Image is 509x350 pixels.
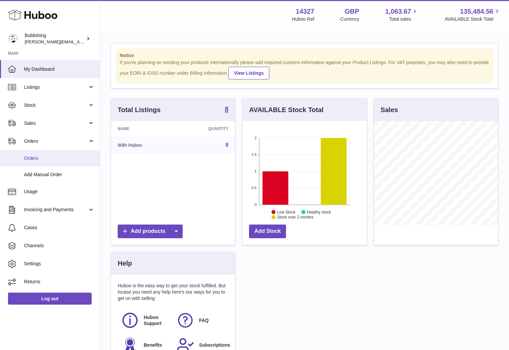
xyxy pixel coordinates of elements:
[144,314,169,327] span: Huboo Support
[249,105,323,114] h3: AVAILABLE Stock Total
[225,106,228,114] a: 8
[24,207,88,213] span: Invoicing and Payments
[228,67,269,79] a: View Listings
[8,293,92,305] a: Log out
[118,259,132,268] h3: Help
[24,279,95,285] span: Returns
[385,7,411,16] span: 1,063.67
[25,32,85,45] div: Bublishing
[225,142,228,148] a: 8
[225,106,228,112] strong: 8
[307,210,331,214] text: Healthy stock
[277,215,313,220] text: Stock over 2 months
[111,136,176,154] td: With Huboo
[24,138,88,144] span: Orders
[8,34,18,44] img: hamza@bublishing.com
[24,243,95,249] span: Channels
[445,16,501,22] span: AVAILABLE Stock Total
[144,342,162,348] span: Benefits
[24,171,95,178] span: Add Manual Order
[252,152,257,156] text: 1.5
[255,203,257,207] text: 0
[24,84,88,90] span: Listings
[277,210,296,214] text: Low Stock
[255,169,257,173] text: 1
[24,120,88,126] span: Sales
[385,7,419,22] a: 1,063.67 Total sales
[120,52,489,59] strong: Notice
[176,121,235,136] th: Quantity
[24,261,95,267] span: Settings
[345,7,359,16] strong: GBP
[460,7,493,16] span: 135,484.56
[296,7,314,16] strong: 14327
[199,342,230,348] span: Subscriptions
[445,7,501,22] a: 135,484.56 AVAILABLE Stock Total
[24,225,95,231] span: Cases
[389,16,419,22] span: Total sales
[199,317,209,324] span: FAQ
[252,186,257,190] text: 0.5
[24,189,95,195] span: Usage
[118,283,228,302] p: Huboo is the easy way to get your stock fulfilled. But incase you need any help here's our ways f...
[111,121,176,136] th: Name
[255,136,257,140] text: 2
[24,66,95,72] span: My Dashboard
[176,311,225,329] a: FAQ
[25,39,134,44] span: [PERSON_NAME][EMAIL_ADDRESS][DOMAIN_NAME]
[24,155,95,161] span: Orders
[121,311,170,329] a: Huboo Support
[249,225,286,238] a: Add Stock
[292,16,314,22] div: Huboo Ref
[24,102,88,108] span: Stock
[340,16,359,22] div: Currency
[381,105,398,114] h3: Sales
[120,59,489,79] div: If you're planning on sending your products internationally please add required customs informati...
[118,225,183,238] a: Add products
[118,105,161,114] h3: Total Listings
